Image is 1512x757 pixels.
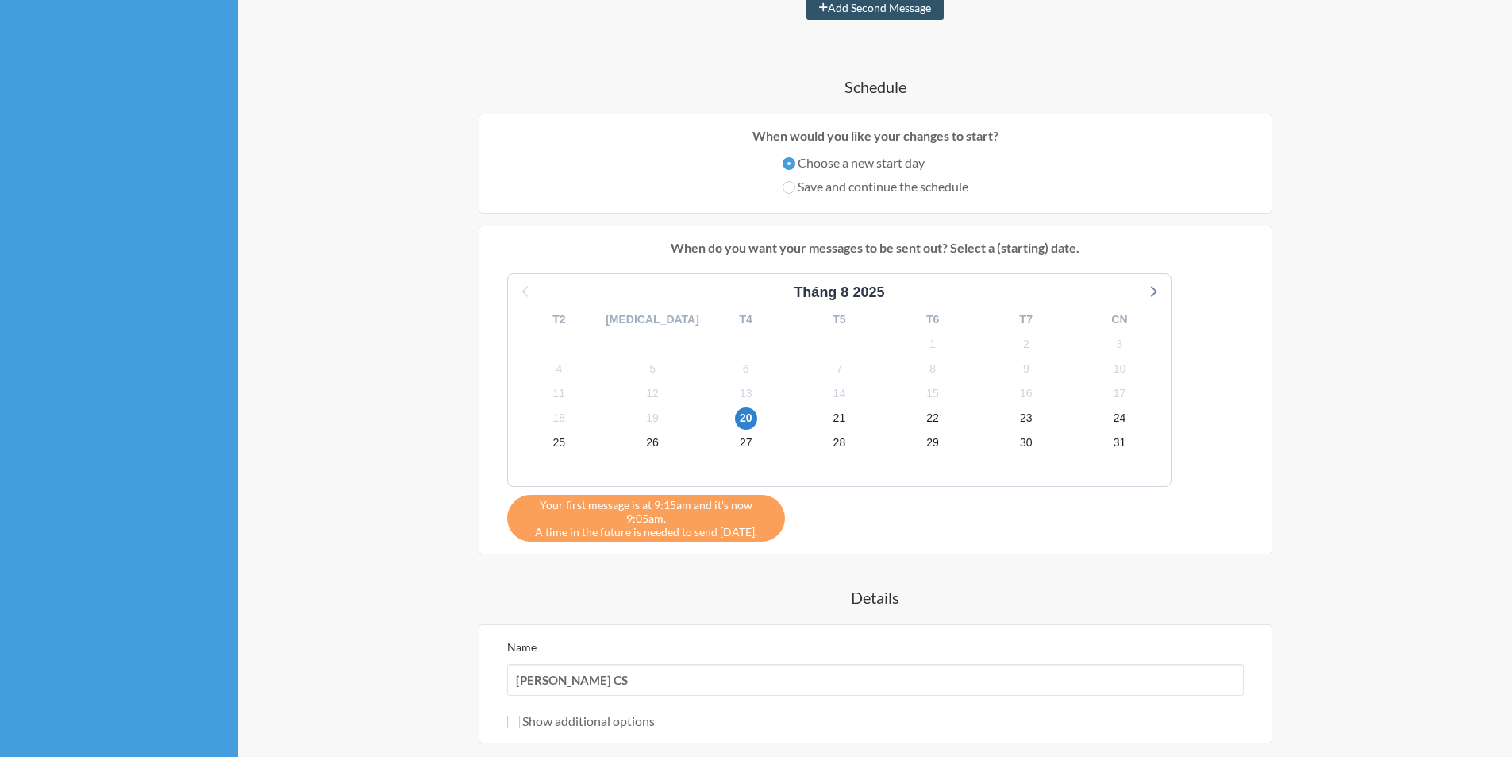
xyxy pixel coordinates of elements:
span: Chủ Nhật, 21 tháng 9, 2025 [828,407,850,430]
span: Thứ Bảy, 27 tháng 9, 2025 [735,432,757,454]
span: Thứ Hai, 8 tháng 9, 2025 [921,357,944,380]
span: Thứ Sáu, 19 tháng 9, 2025 [641,407,664,430]
label: Save and continue the schedule [783,177,968,196]
span: Thứ Tư, 1 tháng 10, 2025 [1108,432,1130,454]
span: Chủ Nhật, 28 tháng 9, 2025 [828,432,850,454]
span: Thứ Tư, 3 tháng 9, 2025 [1108,333,1130,355]
span: Thứ Hai, 15 tháng 9, 2025 [921,383,944,405]
span: Thứ Năm, 4 tháng 9, 2025 [548,357,570,380]
div: T6 [886,307,979,332]
div: CN [1073,307,1167,332]
input: Choose a new start day [783,157,795,170]
span: Thứ Ba, 16 tháng 9, 2025 [1015,383,1037,405]
span: Thứ Sáu, 12 tháng 9, 2025 [641,383,664,405]
span: Your first message is at 9:15am and it's now 9:05am. [519,498,773,525]
div: Tháng 8 2025 [787,282,891,303]
span: Thứ Bảy, 13 tháng 9, 2025 [735,383,757,405]
input: Save and continue the schedule [783,181,795,194]
span: Thứ Hai, 1 tháng 9, 2025 [921,333,944,355]
div: [MEDICAL_DATA] [606,307,699,332]
span: Thứ Bảy, 6 tháng 9, 2025 [735,357,757,380]
p: When do you want your messages to be sent out? Select a (starting) date. [491,238,1260,257]
div: T2 [513,307,606,332]
label: Show additional options [507,713,655,728]
div: T5 [793,307,887,332]
span: Thứ Ba, 9 tháng 9, 2025 [1015,357,1037,380]
h4: Schedule [399,75,1352,98]
span: Chủ Nhật, 7 tháng 9, 2025 [828,357,850,380]
span: Thứ Ba, 2 tháng 9, 2025 [1015,333,1037,355]
span: Thứ Bảy, 20 tháng 9, 2025 [735,407,757,430]
div: T7 [979,307,1073,332]
span: Thứ Sáu, 26 tháng 9, 2025 [641,432,664,454]
span: Thứ Ba, 23 tháng 9, 2025 [1015,407,1037,430]
input: We suggest a 2 to 4 word name [507,664,1244,696]
span: Thứ Tư, 24 tháng 9, 2025 [1108,407,1130,430]
h4: Details [399,586,1352,608]
span: Thứ Ba, 30 tháng 9, 2025 [1015,432,1037,454]
p: When would you like your changes to start? [491,126,1260,145]
span: Thứ Năm, 18 tháng 9, 2025 [548,407,570,430]
div: A time in the future is needed to send [DATE]. [507,495,785,542]
span: Thứ Hai, 22 tháng 9, 2025 [921,407,944,430]
input: Show additional options [507,716,520,728]
div: T4 [699,307,793,332]
span: Chủ Nhật, 14 tháng 9, 2025 [828,383,850,405]
label: Name [507,640,537,654]
span: Thứ Năm, 25 tháng 9, 2025 [548,432,570,454]
span: Thứ Tư, 17 tháng 9, 2025 [1108,383,1130,405]
span: Thứ Tư, 10 tháng 9, 2025 [1108,357,1130,380]
label: Choose a new start day [783,153,968,172]
span: Thứ Hai, 29 tháng 9, 2025 [921,432,944,454]
span: Thứ Sáu, 5 tháng 9, 2025 [641,357,664,380]
span: Thứ Năm, 11 tháng 9, 2025 [548,383,570,405]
